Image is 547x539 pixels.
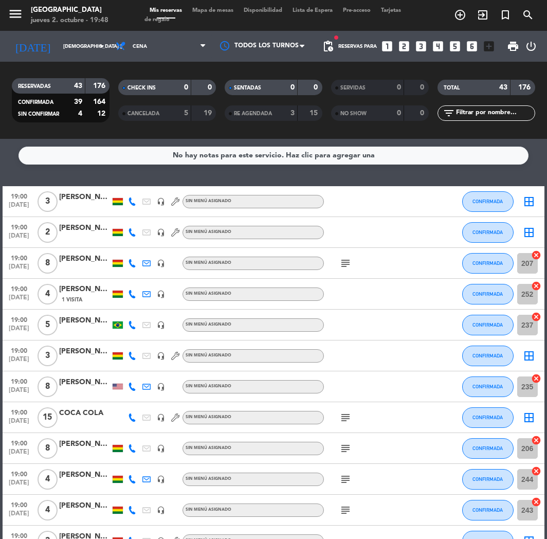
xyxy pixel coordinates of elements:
i: headset_mic [157,321,165,329]
i: border_all [523,411,535,424]
strong: 0 [184,84,188,91]
strong: 0 [397,110,401,117]
button: CONFIRMADA [462,315,514,335]
i: headset_mic [157,444,165,453]
button: CONFIRMADA [462,469,514,490]
button: CONFIRMADA [462,438,514,459]
span: CONFIRMADA [472,476,503,482]
i: cancel [531,497,541,507]
span: CONFIRMADA [472,445,503,451]
span: [DATE] [6,263,32,275]
i: headset_mic [157,383,165,391]
span: [DATE] [6,387,32,399]
span: 19:00 [6,468,32,479]
span: RESERVADAS [18,84,51,89]
span: CONFIRMADA [472,507,503,513]
span: [DATE] [6,448,32,460]
span: fiber_manual_record [333,34,339,41]
span: 19:00 [6,437,32,448]
div: No hay notas para este servicio. Haz clic para agregar una [173,150,375,161]
i: headset_mic [157,228,165,237]
span: [DATE] [6,418,32,429]
div: LOG OUT [523,31,539,62]
div: [PERSON_NAME] [59,315,111,327]
div: [PERSON_NAME] [59,222,111,234]
strong: 0 [208,84,214,91]
span: Mis reservas [144,8,187,13]
span: CONFIRMADA [472,199,503,204]
i: cancel [531,373,541,384]
i: subject [339,473,352,486]
span: 19:00 [6,375,32,387]
div: [PERSON_NAME] [59,191,111,203]
strong: 4 [78,110,82,117]
i: cancel [531,466,541,476]
i: headset_mic [157,352,165,360]
i: headset_mic [157,290,165,298]
i: subject [339,504,352,516]
div: [GEOGRAPHIC_DATA] [31,5,108,15]
span: 8 [38,376,58,397]
span: 19:00 [6,313,32,325]
div: [PERSON_NAME] [59,346,111,357]
span: 2 [38,222,58,243]
strong: 5 [184,110,188,117]
span: 5 [38,315,58,335]
i: cancel [531,435,541,445]
span: [DATE] [6,294,32,306]
span: Sin menú asignado [186,322,231,327]
span: CONFIRMADA [472,291,503,297]
span: print [507,40,519,52]
span: CONFIRMADA [472,229,503,235]
span: 19:00 [6,251,32,263]
strong: 0 [420,110,426,117]
span: Disponibilidad [239,8,287,13]
span: pending_actions [322,40,334,52]
strong: 43 [499,84,507,91]
span: Sin menú asignado [186,292,231,296]
i: headset_mic [157,475,165,483]
span: Sin menú asignado [186,230,231,234]
span: 4 [38,500,58,520]
span: [DATE] [6,202,32,213]
div: [PERSON_NAME] [59,469,111,481]
span: SERVIDAS [340,85,366,91]
i: subject [339,411,352,424]
span: 15 [38,407,58,428]
i: border_all [523,226,535,239]
span: 19:00 [6,344,32,356]
span: 8 [38,438,58,459]
span: Lista de Espera [287,8,338,13]
span: CONFIRMADA [472,415,503,420]
span: 19:00 [6,406,32,418]
i: search [522,9,534,21]
span: RE AGENDADA [234,111,272,116]
span: TOTAL [444,85,460,91]
i: looks_6 [465,40,479,53]
strong: 0 [314,84,320,91]
i: exit_to_app [477,9,489,21]
span: CONFIRMADA [472,322,503,328]
i: arrow_drop_down [96,40,108,52]
i: [DATE] [8,35,58,57]
div: [PERSON_NAME] [59,438,111,450]
strong: 15 [309,110,320,117]
span: [DATE] [6,356,32,368]
span: 19:00 [6,282,32,294]
span: CONFIRMADA [472,353,503,358]
span: 19:00 [6,498,32,510]
button: menu [8,6,23,25]
i: looks_two [397,40,411,53]
div: COCA COLA [59,407,111,419]
strong: 43 [74,82,82,89]
span: Sin menú asignado [186,415,231,419]
span: 3 [38,191,58,212]
input: Filtrar por nombre... [455,107,535,119]
strong: 0 [397,84,401,91]
i: headset_mic [157,506,165,514]
span: Cena [133,44,147,49]
span: Reservas para [338,44,377,49]
i: border_all [523,195,535,208]
i: subject [339,257,352,269]
i: border_all [523,350,535,362]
